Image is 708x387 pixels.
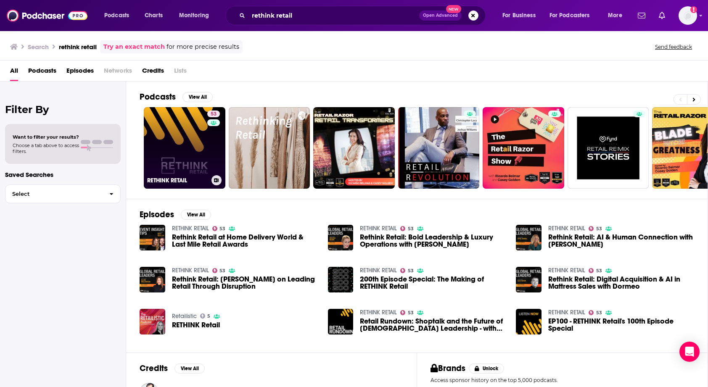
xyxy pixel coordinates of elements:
[219,269,225,273] span: 53
[408,269,414,273] span: 53
[28,43,49,51] h3: Search
[431,363,465,374] h2: Brands
[679,6,697,25] span: Logged in as sophiak
[13,134,79,140] span: Want to filter your results?
[516,267,542,292] a: Rethink Retail: Digital Acquisition & AI in Mattress Sales with Dormeo
[360,234,506,248] span: Rethink Retail: Bold Leadership & Luxury Operations with [PERSON_NAME]
[679,6,697,25] button: Show profile menu
[5,191,103,197] span: Select
[549,10,590,21] span: For Podcasters
[516,225,542,250] img: Rethink Retail: AI & Human Connection with Paula Angelucci
[360,267,397,274] a: RETHINK RETAIL
[140,92,176,102] h2: Podcasts
[446,5,461,13] span: New
[28,64,56,81] a: Podcasts
[497,9,546,22] button: open menu
[182,92,213,102] button: View All
[5,103,121,116] h2: Filter By
[548,225,585,232] a: RETHINK RETAIL
[400,268,414,273] a: 53
[589,310,602,315] a: 53
[408,227,414,231] span: 53
[140,209,211,220] a: EpisodesView All
[139,9,168,22] a: Charts
[408,311,414,315] span: 53
[5,184,121,203] button: Select
[172,276,318,290] span: Rethink Retail: [PERSON_NAME] on Leading Retail Through Disruption
[328,309,354,334] img: Retail Rundown: Shoptalk and the Future of Female Leadership - with the Women of RETHINK Retail
[634,8,649,23] a: Show notifications dropdown
[548,267,585,274] a: RETHINK RETAIL
[207,314,210,318] span: 5
[98,9,140,22] button: open menu
[172,267,209,274] a: RETHINK RETAIL
[548,309,585,316] a: RETHINK RETAIL
[207,111,220,117] a: 53
[548,234,694,248] a: Rethink Retail: AI & Human Connection with Paula Angelucci
[172,225,209,232] a: RETHINK RETAIL
[360,276,506,290] span: 200th Episode Special: The Making of RETHINK Retail
[200,313,211,319] a: 5
[548,318,694,332] span: EP100 - RETHINK Retail's 100th Episode Special
[516,309,542,334] img: EP100 - RETHINK Retail's 100th Episode Special
[431,377,694,383] p: Access sponsor history on the top 5,000 podcasts.
[172,276,318,290] a: Rethink Retail: Maria Carlton on Leading Retail Through Disruption
[104,64,132,81] span: Networks
[66,64,94,81] a: Episodes
[140,225,165,250] a: Rethink Retail at Home Delivery World & Last Mile Retail Awards
[212,226,226,231] a: 53
[690,6,697,13] svg: Add a profile image
[602,9,633,22] button: open menu
[589,226,602,231] a: 53
[360,234,506,248] a: Rethink Retail: Bold Leadership & Luxury Operations with Valentino
[211,110,217,118] span: 53
[360,318,506,332] span: Retail Rundown: Shoptalk and the Future of [DEMOGRAPHIC_DATA] Leadership - with the Women of RETH...
[142,64,164,81] a: Credits
[7,8,87,24] img: Podchaser - Follow, Share and Rate Podcasts
[469,363,505,374] button: Unlock
[181,210,211,220] button: View All
[596,269,602,273] span: 53
[589,268,602,273] a: 53
[172,321,220,329] a: RETHINK Retail
[140,309,165,334] a: RETHINK Retail
[423,13,458,18] span: Open Advanced
[10,64,18,81] a: All
[360,225,397,232] a: RETHINK RETAIL
[172,313,197,320] a: Retailistic
[140,92,213,102] a: PodcastsView All
[172,234,318,248] a: Rethink Retail at Home Delivery World & Last Mile Retail Awards
[212,268,226,273] a: 53
[548,276,694,290] a: Rethink Retail: Digital Acquisition & AI in Mattress Sales with Dormeo
[166,42,239,52] span: for more precise results
[400,310,414,315] a: 53
[140,363,205,374] a: CreditsView All
[179,10,209,21] span: Monitoring
[173,9,220,22] button: open menu
[360,318,506,332] a: Retail Rundown: Shoptalk and the Future of Female Leadership - with the Women of RETHINK Retail
[5,171,121,179] p: Saved Searches
[419,11,462,21] button: Open AdvancedNew
[174,363,205,374] button: View All
[596,227,602,231] span: 53
[13,142,79,154] span: Choose a tab above to access filters.
[328,267,354,292] img: 200th Episode Special: The Making of RETHINK Retail
[140,209,174,220] h2: Episodes
[140,267,165,292] img: Rethink Retail: Maria Carlton on Leading Retail Through Disruption
[147,177,208,184] h3: RETHINK RETAIL
[608,10,622,21] span: More
[140,363,168,374] h2: Credits
[548,234,694,248] span: Rethink Retail: AI & Human Connection with [PERSON_NAME]
[248,9,419,22] input: Search podcasts, credits, & more...
[219,227,225,231] span: 53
